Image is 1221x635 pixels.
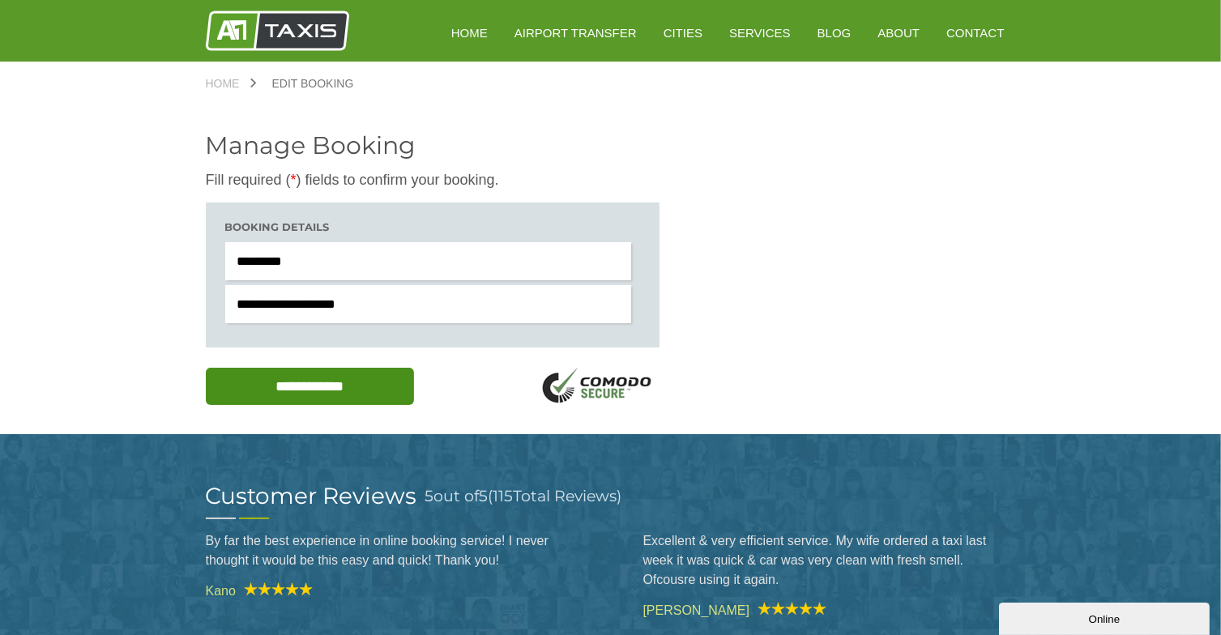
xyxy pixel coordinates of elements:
a: Cities [652,13,714,53]
span: 5 [425,487,434,505]
a: Airport Transfer [503,13,648,53]
blockquote: Excellent & very efficient service. My wife ordered a taxi last week it was quick & car was very ... [643,519,1016,602]
p: Fill required ( ) fields to confirm your booking. [206,170,660,190]
h3: out of ( Total Reviews) [425,484,622,508]
h3: Booking details [225,222,640,232]
img: A1 Taxis Review [236,582,313,595]
img: SSL Logo [536,368,660,407]
a: Services [718,13,802,53]
a: Blog [806,13,863,53]
span: 5 [480,487,489,505]
span: 115 [493,487,514,505]
cite: [PERSON_NAME] [643,602,1016,617]
a: About [866,13,931,53]
h2: Manage Booking [206,134,660,158]
img: A1 Taxis [206,11,349,51]
img: A1 Taxis Review [749,602,826,615]
h2: Customer Reviews [206,484,417,507]
a: Contact [935,13,1015,53]
a: Home [206,78,256,89]
a: Edit Booking [256,78,370,89]
cite: Kano [206,582,578,598]
a: HOME [440,13,499,53]
blockquote: By far the best experience in online booking service! I never thought it would be this easy and q... [206,519,578,582]
iframe: chat widget [999,599,1213,635]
